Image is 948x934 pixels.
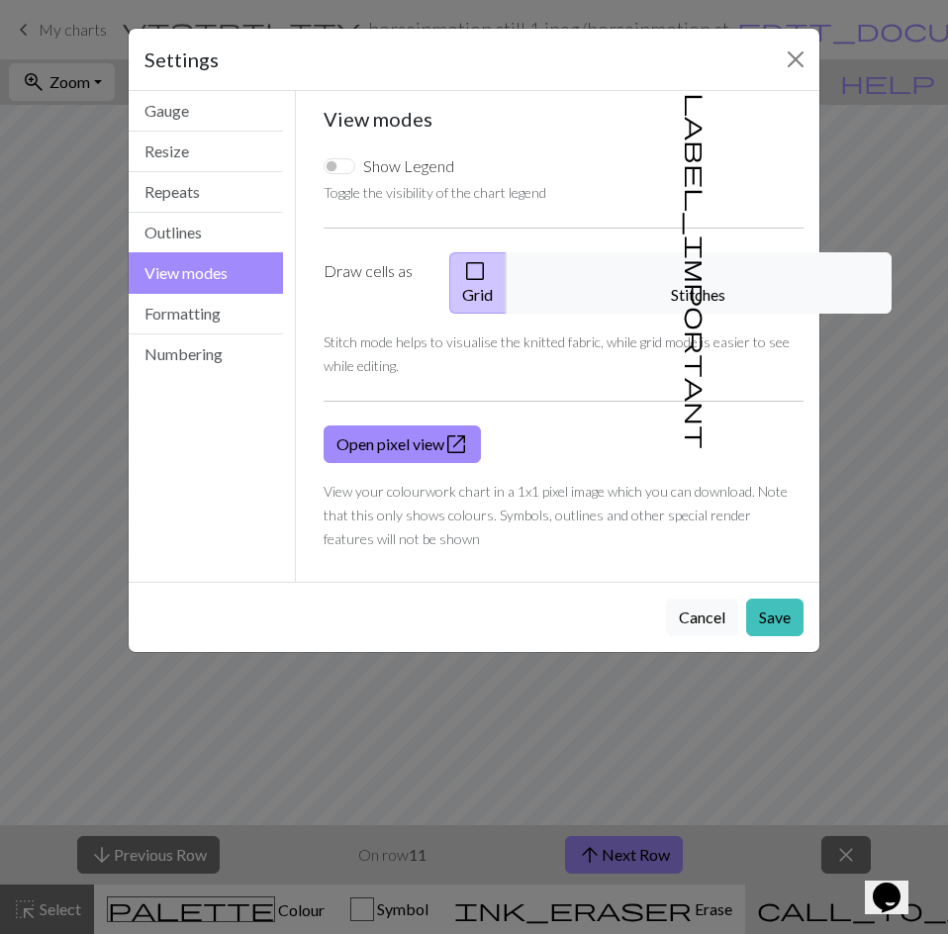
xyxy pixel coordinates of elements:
[129,172,283,213] button: Repeats
[683,93,711,449] span: label_important
[780,44,811,75] button: Close
[324,184,546,201] small: Toggle the visibility of the chart legend
[506,252,892,314] button: Stitches
[363,154,454,178] label: Show Legend
[324,425,481,463] a: Open pixel view
[444,430,468,458] span: open_in_new
[666,599,738,636] button: Cancel
[449,252,507,314] button: Grid
[129,252,283,294] button: View modes
[129,334,283,374] button: Numbering
[129,132,283,172] button: Resize
[746,599,804,636] button: Save
[324,107,805,131] h5: View modes
[129,294,283,334] button: Formatting
[324,483,788,547] small: View your colourwork chart in a 1x1 pixel image which you can download. Note that this only shows...
[463,257,487,285] span: check_box_outline_blank
[129,91,283,132] button: Gauge
[312,252,437,314] label: Draw cells as
[129,213,283,253] button: Outlines
[865,855,928,914] iframe: chat widget
[324,333,790,374] small: Stitch mode helps to visualise the knitted fabric, while grid mode is easier to see while editing.
[144,45,219,74] h5: Settings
